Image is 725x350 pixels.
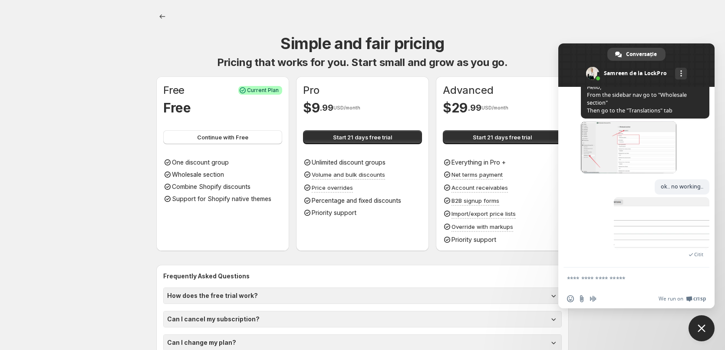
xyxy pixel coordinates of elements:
[451,171,503,178] span: Net terms payment
[693,295,706,302] span: Crisp
[197,133,248,142] span: Continue with Free
[451,197,499,204] span: B2B signup forms
[451,236,496,243] span: Priority support
[303,99,320,116] h1: $ 9
[607,48,666,61] div: Conversație
[172,170,224,179] p: Wholesale section
[659,295,706,302] a: We run onCrisp
[626,48,657,61] span: Conversație
[451,158,506,166] span: Everything in Pro +
[689,315,715,341] div: Close chat
[661,183,703,190] span: ok.. no working..
[312,209,356,216] span: Priority support
[567,295,574,302] span: Introduceți un smiley
[443,99,468,116] h1: $ 29
[247,87,279,94] span: Current Plan
[280,33,445,54] h1: Simple and fair pricing
[694,251,703,258] span: Citit
[320,102,333,113] span: . 99
[167,291,258,300] h1: How does the free trial work?
[172,195,271,203] p: Support for Shopify native themes
[578,295,585,302] span: Trimiteţi un fişier
[443,83,493,97] h1: Advanced
[312,184,353,191] span: Price overrides
[473,133,532,142] span: Start 21 days free trial
[451,210,516,217] span: Import/export price lists
[312,197,401,204] span: Percentage and fixed discounts
[312,158,386,166] span: Unlimited discount groups
[163,99,191,116] h1: Free
[303,83,319,97] h1: Pro
[303,130,422,144] button: Start 21 days free trial
[333,105,360,110] span: USD/month
[590,295,596,302] span: Înregistrare mesaj audio
[675,68,687,79] div: Mai multe canale
[163,130,282,144] button: Continue with Free
[659,295,683,302] span: We run on
[443,130,562,144] button: Start 21 days free trial
[468,102,481,113] span: . 99
[167,315,260,324] h1: Can I cancel my subscription?
[481,105,508,110] span: USD/month
[451,184,508,191] span: Account receivables
[163,272,562,281] h2: Frequently Asked Questions
[587,83,687,114] span: Hello, From the sidebar nav go to "Wholesale section" Then go to the "Translations" tab
[217,56,508,69] h1: Pricing that works for you. Start small and grow as you go.
[167,338,236,347] h1: Can I change my plan?
[172,182,250,191] p: Combine Shopify discounts
[172,158,229,167] p: One discount group
[451,223,513,230] span: Override with markups
[567,275,687,283] textarea: Scrieți mesajul dvs…
[312,171,385,178] span: Volume and bulk discounts
[333,133,392,142] span: Start 21 days free trial
[163,83,185,97] h1: Free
